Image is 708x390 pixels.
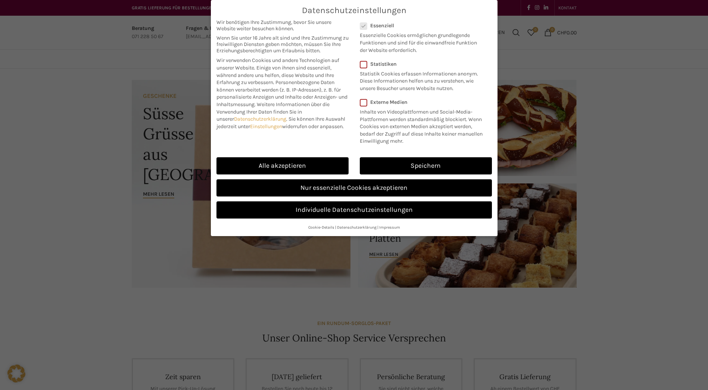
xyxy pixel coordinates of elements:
a: Impressum [379,225,400,230]
span: Wenn Sie unter 16 Jahre alt sind und Ihre Zustimmung zu freiwilligen Diensten geben möchten, müss... [216,35,349,54]
label: Externe Medien [360,99,487,105]
a: Nur essenzielle Cookies akzeptieren [216,179,492,196]
span: Personenbezogene Daten können verarbeitet werden (z. B. IP-Adressen), z. B. für personalisierte A... [216,79,347,108]
a: Cookie-Details [308,225,334,230]
a: Speichern [360,157,492,174]
p: Statistik Cookies erfassen Informationen anonym. Diese Informationen helfen uns zu verstehen, wie... [360,67,482,92]
a: Alle akzeptieren [216,157,349,174]
span: Weitere Informationen über die Verwendung Ihrer Daten finden Sie in unserer . [216,101,330,122]
label: Essenziell [360,22,482,29]
a: Datenschutzerklärung [337,225,377,230]
span: Wir verwenden Cookies und andere Technologien auf unserer Website. Einige von ihnen sind essenzie... [216,57,339,86]
a: Datenschutzerklärung [234,116,286,122]
span: Datenschutzeinstellungen [302,6,406,15]
a: Einstellungen [250,123,282,130]
p: Essenzielle Cookies ermöglichen grundlegende Funktionen und sind für die einwandfreie Funktion de... [360,29,482,54]
label: Statistiken [360,61,482,67]
span: Sie können Ihre Auswahl jederzeit unter widerrufen oder anpassen. [216,116,345,130]
a: Individuelle Datenschutzeinstellungen [216,201,492,219]
p: Inhalte von Videoplattformen und Social-Media-Plattformen werden standardmäßig blockiert. Wenn Co... [360,105,487,145]
span: Wir benötigen Ihre Zustimmung, bevor Sie unsere Website weiter besuchen können. [216,19,349,32]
